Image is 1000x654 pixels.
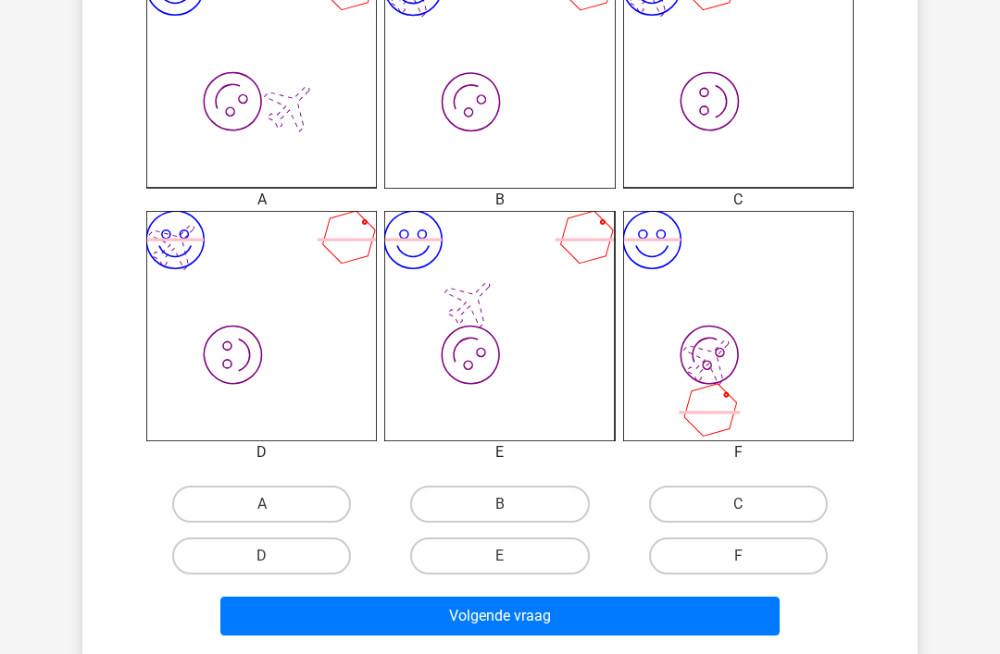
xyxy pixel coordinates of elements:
div: A [132,189,391,211]
div: D [132,441,391,463]
div: B [370,189,629,211]
label: C [649,486,828,523]
label: E [410,537,589,574]
button: Volgende vraag [220,597,781,635]
label: F [649,537,828,574]
label: A [172,486,351,523]
div: C [609,189,868,211]
div: E [370,441,629,463]
label: D [172,537,351,574]
div: F [609,441,868,463]
label: B [410,486,589,523]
